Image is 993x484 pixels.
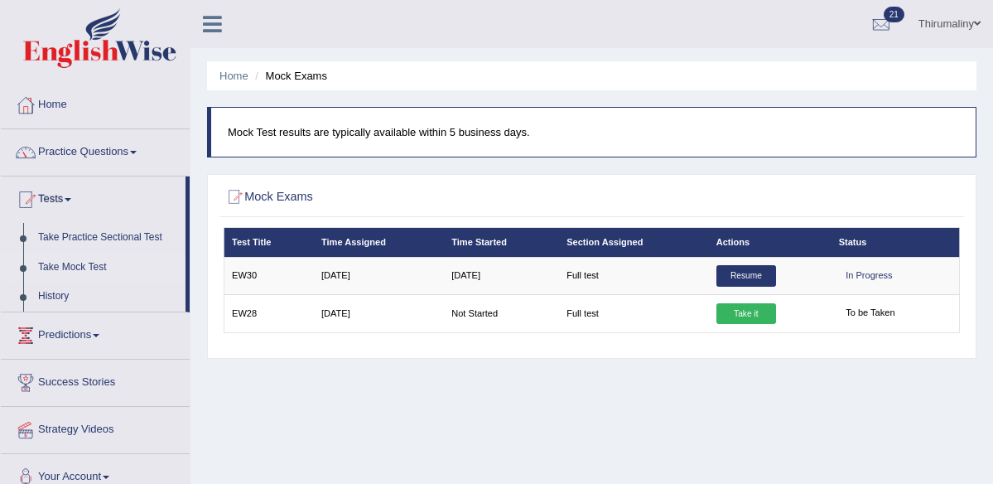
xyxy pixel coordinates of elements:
[839,303,902,325] span: To be Taken
[716,265,776,287] a: Resume
[559,295,709,332] td: Full test
[1,82,190,123] a: Home
[1,177,186,218] a: Tests
[839,265,900,287] div: In Progress
[224,228,313,257] th: Test Title
[831,228,960,257] th: Status
[559,228,709,257] th: Section Assigned
[884,7,904,22] span: 21
[444,228,559,257] th: Time Started
[314,257,444,294] td: [DATE]
[224,186,681,208] h2: Mock Exams
[314,295,444,332] td: [DATE]
[1,407,190,448] a: Strategy Videos
[31,282,186,312] a: History
[219,70,248,82] a: Home
[314,228,444,257] th: Time Assigned
[559,257,709,294] td: Full test
[228,124,959,140] p: Mock Test results are typically available within 5 business days.
[444,257,559,294] td: [DATE]
[31,223,186,253] a: Take Practice Sectional Test
[251,68,327,84] li: Mock Exams
[31,253,186,283] a: Take Mock Test
[224,295,313,332] td: EW28
[224,257,313,294] td: EW30
[444,295,559,332] td: Not Started
[716,303,776,325] a: Take it
[708,228,831,257] th: Actions
[1,129,190,171] a: Practice Questions
[1,360,190,401] a: Success Stories
[1,312,190,354] a: Predictions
